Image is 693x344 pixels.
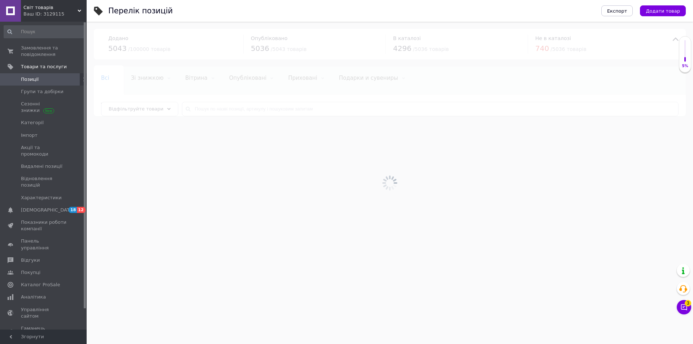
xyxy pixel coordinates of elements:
[646,8,680,14] span: Додати товар
[21,325,67,338] span: Гаманець компанії
[21,207,74,213] span: [DEMOGRAPHIC_DATA]
[21,76,39,83] span: Позиції
[21,64,67,70] span: Товари та послуги
[601,5,633,16] button: Експорт
[21,269,40,276] span: Покупці
[23,11,87,17] div: Ваш ID: 3129115
[640,5,686,16] button: Додати товар
[679,64,691,69] div: 5%
[21,144,67,157] span: Акції та промокоди
[21,294,46,300] span: Аналітика
[108,7,173,15] div: Перелік позицій
[21,163,62,170] span: Видалені позиції
[21,119,44,126] span: Категорії
[677,300,691,314] button: Чат з покупцем3
[21,132,38,139] span: Імпорт
[21,175,67,188] span: Відновлення позицій
[23,4,78,11] span: Cвіт товарів
[21,282,60,288] span: Каталог ProSale
[21,195,62,201] span: Характеристики
[21,257,40,264] span: Відгуки
[685,298,691,305] span: 3
[4,25,85,38] input: Пошук
[69,207,77,213] span: 18
[21,306,67,319] span: Управління сайтом
[21,45,67,58] span: Замовлення та повідомлення
[21,219,67,232] span: Показники роботи компанії
[21,238,67,251] span: Панель управління
[21,88,64,95] span: Групи та добірки
[21,101,67,114] span: Сезонні знижки
[77,207,85,213] span: 12
[607,8,627,14] span: Експорт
